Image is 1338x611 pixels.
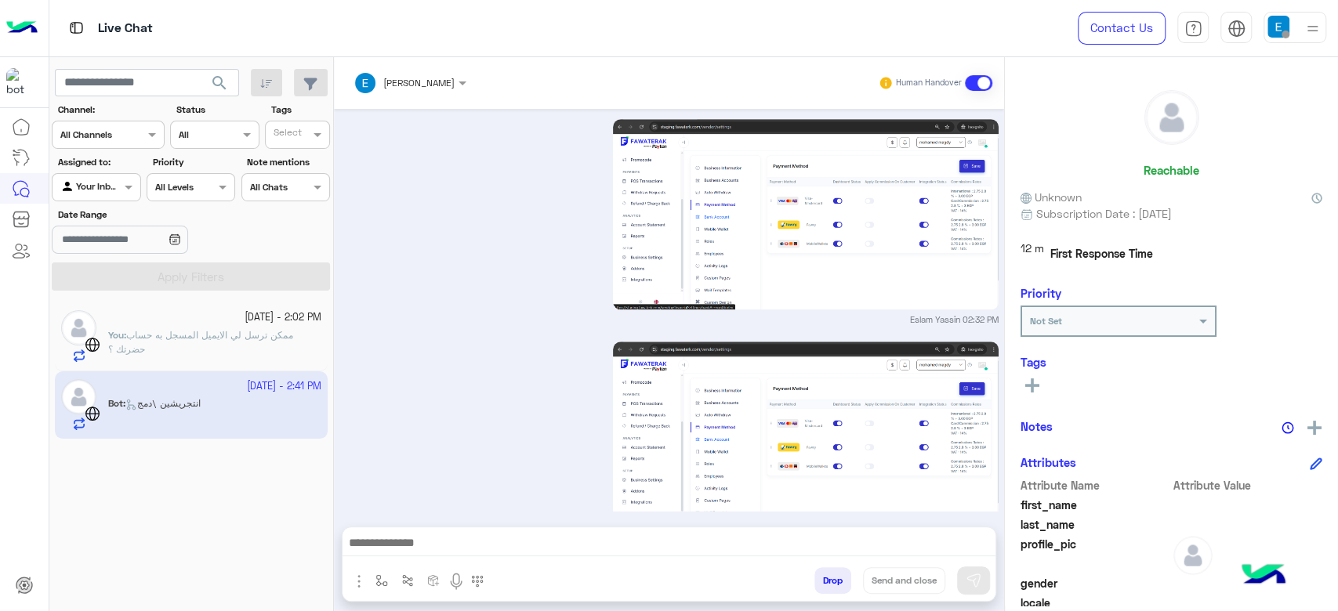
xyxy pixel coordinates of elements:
[1173,477,1323,493] span: Attribute Value
[1303,19,1322,38] img: profile
[1177,12,1209,45] a: tab
[1021,419,1053,433] h6: Notes
[1021,516,1170,533] span: last_name
[863,567,945,594] button: Send and close
[1021,286,1061,300] h6: Priority
[108,329,293,355] span: ممكن ترسل لي الايميل المسجل به حساب حضرتك ؟
[1021,575,1170,591] span: gender
[375,574,388,587] img: select flow
[350,572,368,591] img: send attachment
[395,567,421,593] button: Trigger scenario
[108,329,126,341] b: :
[814,567,851,594] button: Drop
[613,342,998,532] img: aW1hZ2UucG5n.png
[427,574,440,587] img: create order
[1145,91,1198,144] img: defaultAdmin.png
[153,155,234,169] label: Priority
[98,18,153,39] p: Live Chat
[1021,240,1044,268] span: 12 m
[1227,20,1246,38] img: tab
[108,329,124,341] span: You
[966,573,981,588] img: send message
[896,77,962,89] small: Human Handover
[1184,20,1202,38] img: tab
[58,208,234,222] label: Date Range
[383,77,455,89] span: [PERSON_NAME]
[1021,477,1170,493] span: Attribute Name
[613,119,998,309] img: aW1hZ2UucG5n.png
[1021,355,1322,369] h6: Tags
[52,262,330,291] button: Apply Filters
[201,69,239,103] button: search
[6,12,38,45] img: Logo
[1021,189,1082,205] span: Unknown
[247,155,328,169] label: Note mentions
[1173,595,1323,611] span: null
[271,103,328,117] label: Tags
[1282,421,1294,434] img: notes
[67,18,86,38] img: tab
[401,574,414,587] img: Trigger scenario
[1307,421,1322,435] img: add
[58,103,163,117] label: Channel:
[1267,16,1289,38] img: userImage
[369,567,395,593] button: select flow
[245,310,321,325] small: [DATE] - 2:02 PM
[1021,595,1170,611] span: locale
[1021,455,1076,469] h6: Attributes
[910,313,999,326] small: Eslam Yassin 02:32 PM
[1173,575,1323,591] span: null
[271,125,302,143] div: Select
[1021,536,1170,572] span: profile_pic
[6,68,34,96] img: 171468393613305
[1036,205,1172,222] span: Subscription Date : [DATE]
[1050,245,1153,262] span: First Response Time
[1078,12,1166,45] a: Contact Us
[210,74,229,92] span: search
[176,103,257,117] label: Status
[471,575,484,587] img: make a call
[1236,548,1291,603] img: hulul-logo.png
[85,337,100,352] img: WebChat
[61,310,96,345] img: defaultAdmin.png
[1021,497,1170,513] span: first_name
[1144,163,1199,177] h6: Reachable
[58,155,139,169] label: Assigned to:
[421,567,447,593] button: create order
[447,572,466,591] img: send voice note
[1173,536,1213,575] img: defaultAdmin.png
